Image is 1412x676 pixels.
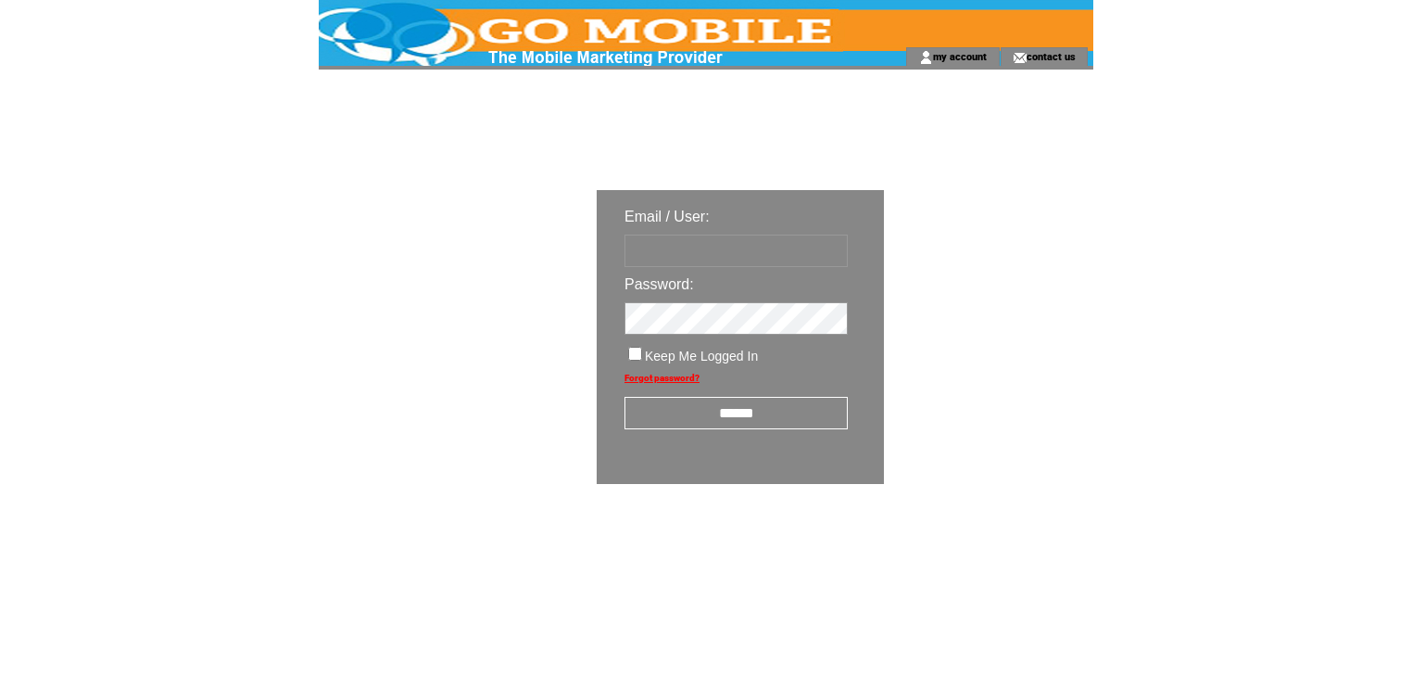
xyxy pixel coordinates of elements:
[645,349,758,364] span: Keep Me Logged In
[624,209,710,224] span: Email / User:
[938,530,1030,554] img: transparent.png;jsessionid=6341C5F0C4423900D3B622E038721C30
[624,276,694,292] span: Password:
[1027,50,1076,62] a: contact us
[1013,50,1027,65] img: contact_us_icon.gif;jsessionid=6341C5F0C4423900D3B622E038721C30
[933,50,987,62] a: my account
[919,50,933,65] img: account_icon.gif;jsessionid=6341C5F0C4423900D3B622E038721C30
[624,373,700,383] a: Forgot password?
